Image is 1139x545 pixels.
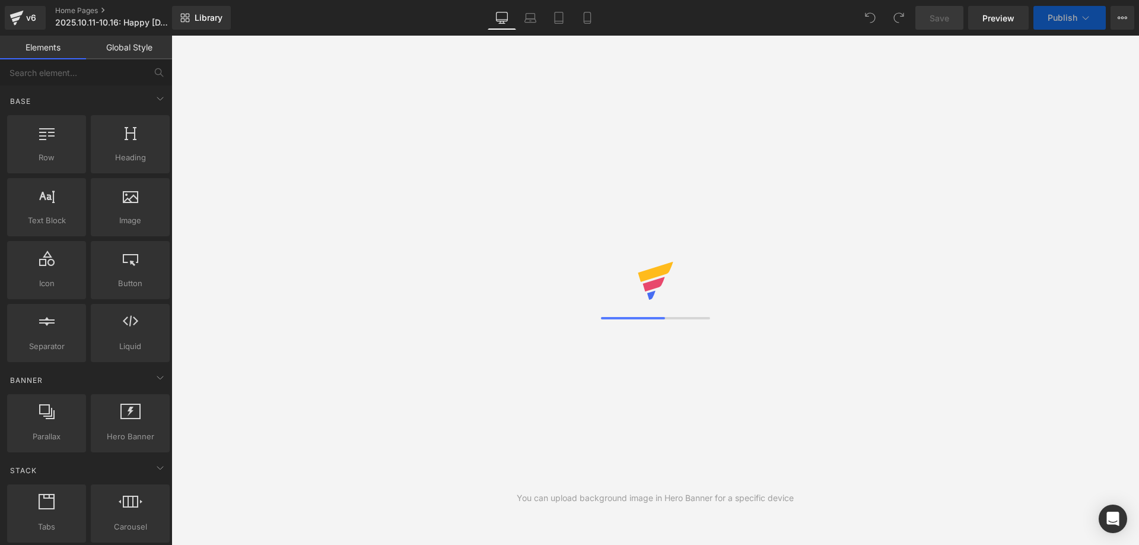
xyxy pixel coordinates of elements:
span: Separator [11,340,82,353]
a: v6 [5,6,46,30]
a: Global Style [86,36,172,59]
span: Tabs [11,521,82,533]
a: Preview [968,6,1029,30]
a: Tablet [545,6,573,30]
div: v6 [24,10,39,26]
span: Base [9,96,32,107]
span: Heading [94,151,166,164]
span: Image [94,214,166,227]
a: Desktop [488,6,516,30]
span: Text Block [11,214,82,227]
span: Library [195,12,222,23]
span: Preview [982,12,1014,24]
span: Icon [11,277,82,290]
a: Laptop [516,6,545,30]
span: Row [11,151,82,164]
button: Redo [887,6,911,30]
div: You can upload background image in Hero Banner for a specific device [517,492,794,505]
a: Mobile [573,6,602,30]
span: Banner [9,375,44,386]
span: Stack [9,465,38,476]
span: 2025.10.11-10.16: Happy [DATE] Feast [55,18,169,27]
button: Publish [1033,6,1106,30]
button: Undo [858,6,882,30]
a: Home Pages [55,6,192,15]
span: Save [930,12,949,24]
span: Publish [1048,13,1077,23]
a: New Library [172,6,231,30]
button: More [1111,6,1134,30]
div: Open Intercom Messenger [1099,505,1127,533]
span: Hero Banner [94,430,166,443]
span: Button [94,277,166,290]
span: Carousel [94,521,166,533]
span: Parallax [11,430,82,443]
span: Liquid [94,340,166,353]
